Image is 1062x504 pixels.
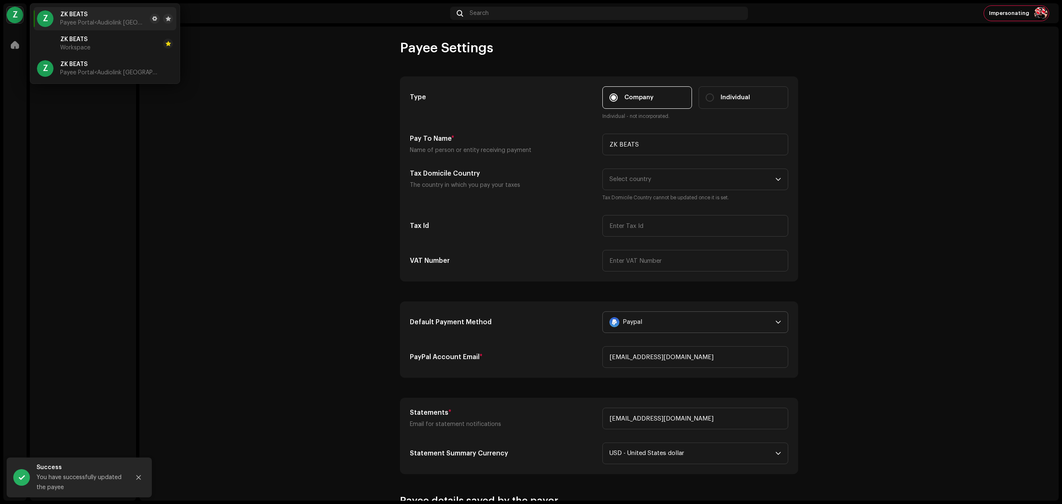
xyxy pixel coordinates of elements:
[410,317,596,327] h5: Default Payment Method
[60,11,88,18] span: ZK BEATS
[60,36,88,43] span: ZK BEATS
[775,312,781,333] div: dropdown trigger
[775,443,781,464] div: dropdown trigger
[609,443,775,464] span: USD - United States dollar
[37,60,54,77] div: Z
[609,312,775,333] span: Paypal
[400,40,493,56] span: Payee Settings
[60,61,88,68] span: ZK BEATS
[410,408,596,418] h5: Statements
[624,93,653,102] span: Company
[721,93,750,102] span: Individual
[609,169,775,190] span: Select country
[130,469,147,486] button: Close
[410,256,596,266] h5: VAT Number
[623,312,642,333] span: Paypal
[609,176,651,182] span: Select country
[410,180,596,190] p: The country in which you pay your taxes
[94,70,183,76] span: <Audiolink [GEOGRAPHIC_DATA]>
[410,221,596,231] h5: Tax Id
[602,193,788,202] small: Tax Domicile Country cannot be updated once it is set.
[602,408,788,429] input: Enter email
[410,169,596,179] h5: Tax Domicile Country
[410,134,596,144] h5: Pay To Name
[989,10,1029,17] span: Impersonating
[149,10,447,17] div: Account
[37,35,54,52] img: 730b9dfe-18b5-4111-b483-f30b0c182d82
[94,20,183,26] span: <Audiolink [GEOGRAPHIC_DATA]>
[60,20,146,26] span: Payee Portal <Audiolink Brasil>
[602,112,788,120] small: Individual - not incorporated.
[410,92,596,102] h5: Type
[60,44,90,51] span: Workspace
[602,346,788,368] input: Enter email
[410,145,596,155] p: Name of person or entity receiving payment
[410,352,596,362] h5: PayPal Account Email
[1034,7,1047,20] img: c8525b61-2797-4118-9f56-70f2ceaea317
[60,69,160,76] span: Payee Portal <Audiolink Brasil>
[37,462,124,472] div: Success
[37,10,54,27] div: Z
[7,7,23,23] div: Z
[602,215,788,237] input: Enter Tax Id
[602,134,788,155] input: Enter name
[410,419,596,429] p: Email for statement notifications
[775,169,781,190] div: dropdown trigger
[602,250,788,272] input: Enter VAT Number
[470,10,489,17] span: Search
[410,448,596,458] h5: Statement Summary Currency
[37,472,124,492] div: You have successfully updated the payee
